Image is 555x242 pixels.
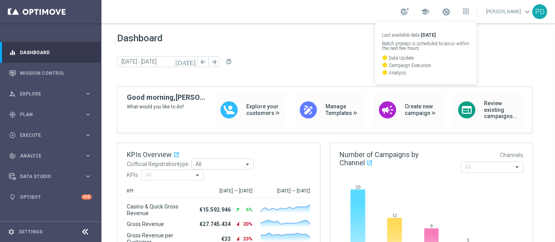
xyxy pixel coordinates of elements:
i: settings [8,228,15,235]
p: Last available data: [382,33,470,37]
div: Execute [9,132,84,139]
a: [PERSON_NAME]keyboard_arrow_down [485,6,532,18]
span: Explore [20,92,84,96]
button: play_circle_outline Execute keyboard_arrow_right [9,132,92,138]
i: keyboard_arrow_right [84,90,92,97]
i: watch_later [382,62,388,68]
span: Execute [20,133,84,138]
button: lightbulb Optibot +10 [9,194,92,200]
p: Data Update [382,55,470,60]
a: Dashboard [20,42,92,63]
a: Mission Control [20,63,92,83]
i: watch_later [382,70,388,75]
i: equalizer [9,49,16,56]
span: school [421,7,429,16]
span: Analyze [20,154,84,158]
button: track_changes Analyze keyboard_arrow_right [9,153,92,159]
span: Plan [20,112,84,117]
strong: [DATE] [421,32,436,38]
div: +10 [82,194,92,200]
button: person_search Explore keyboard_arrow_right [9,91,92,97]
div: Analyze [9,152,84,159]
i: play_circle_outline [9,132,16,139]
div: Dashboard [9,42,92,63]
i: lightbulb [9,194,16,201]
i: person_search [9,90,16,97]
a: Optibot [20,187,82,207]
button: Data Studio keyboard_arrow_right [9,173,92,180]
div: Optibot [9,187,92,207]
a: Last available data:[DATE] Batch process is scheduled to occur within the next few hours watch_la... [441,6,451,18]
i: gps_fixed [9,111,16,118]
p: Analysis [382,70,470,75]
i: keyboard_arrow_right [84,152,92,159]
i: keyboard_arrow_right [84,131,92,139]
p: Campaign Execution [382,62,470,68]
div: PD [532,4,547,19]
i: keyboard_arrow_right [84,111,92,118]
i: track_changes [9,152,16,159]
button: equalizer Dashboard [9,49,92,56]
div: Explore [9,90,84,97]
button: Mission Control [9,70,92,76]
div: Data Studio [9,173,84,180]
a: Settings [19,230,43,234]
i: watch_later [382,55,388,60]
i: keyboard_arrow_right [84,173,92,180]
p: Batch process is scheduled to occur within the next few hours [382,41,470,51]
span: Data Studio [20,174,84,179]
div: Plan [9,111,84,118]
span: keyboard_arrow_down [523,7,532,16]
button: gps_fixed Plan keyboard_arrow_right [9,111,92,118]
div: Mission Control [9,63,92,83]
